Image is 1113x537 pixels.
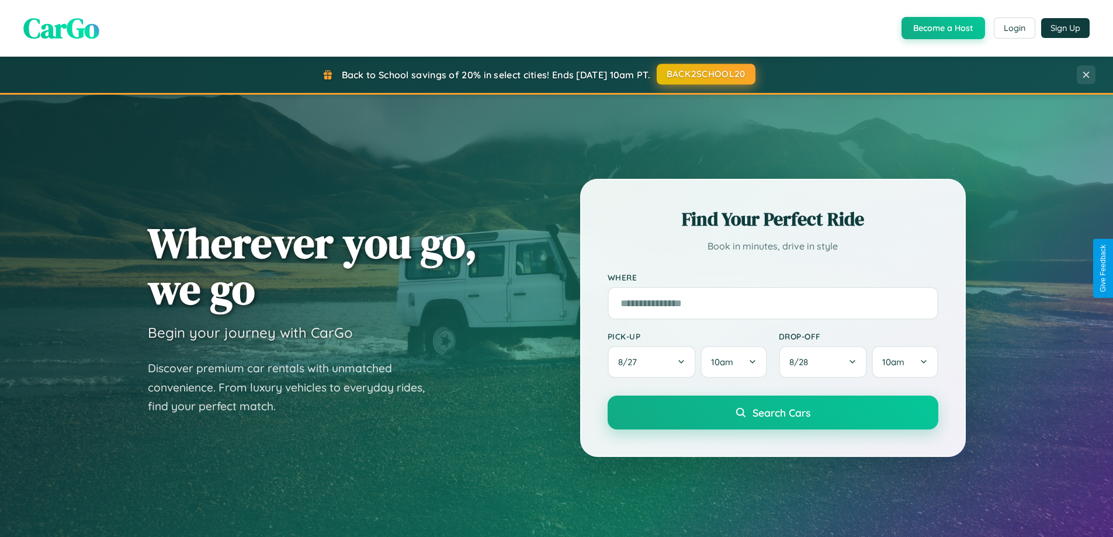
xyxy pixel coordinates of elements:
span: 8 / 28 [789,356,814,368]
button: 10am [701,346,767,378]
button: 8/27 [608,346,696,378]
button: 8/28 [779,346,868,378]
div: Give Feedback [1099,245,1107,292]
button: 10am [872,346,938,378]
span: CarGo [23,9,99,47]
button: Login [994,18,1035,39]
button: Sign Up [1041,18,1090,38]
span: 8 / 27 [618,356,643,368]
label: Where [608,272,938,282]
p: Book in minutes, drive in style [608,238,938,255]
h2: Find Your Perfect Ride [608,206,938,232]
span: Search Cars [753,406,810,419]
button: BACK2SCHOOL20 [657,64,755,85]
h3: Begin your journey with CarGo [148,324,353,341]
label: Drop-off [779,331,938,341]
h1: Wherever you go, we go [148,220,477,312]
p: Discover premium car rentals with unmatched convenience. From luxury vehicles to everyday rides, ... [148,359,440,416]
span: 10am [711,356,733,368]
label: Pick-up [608,331,767,341]
button: Search Cars [608,396,938,429]
span: Back to School savings of 20% in select cities! Ends [DATE] 10am PT. [342,69,650,81]
span: 10am [882,356,904,368]
button: Become a Host [902,17,985,39]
